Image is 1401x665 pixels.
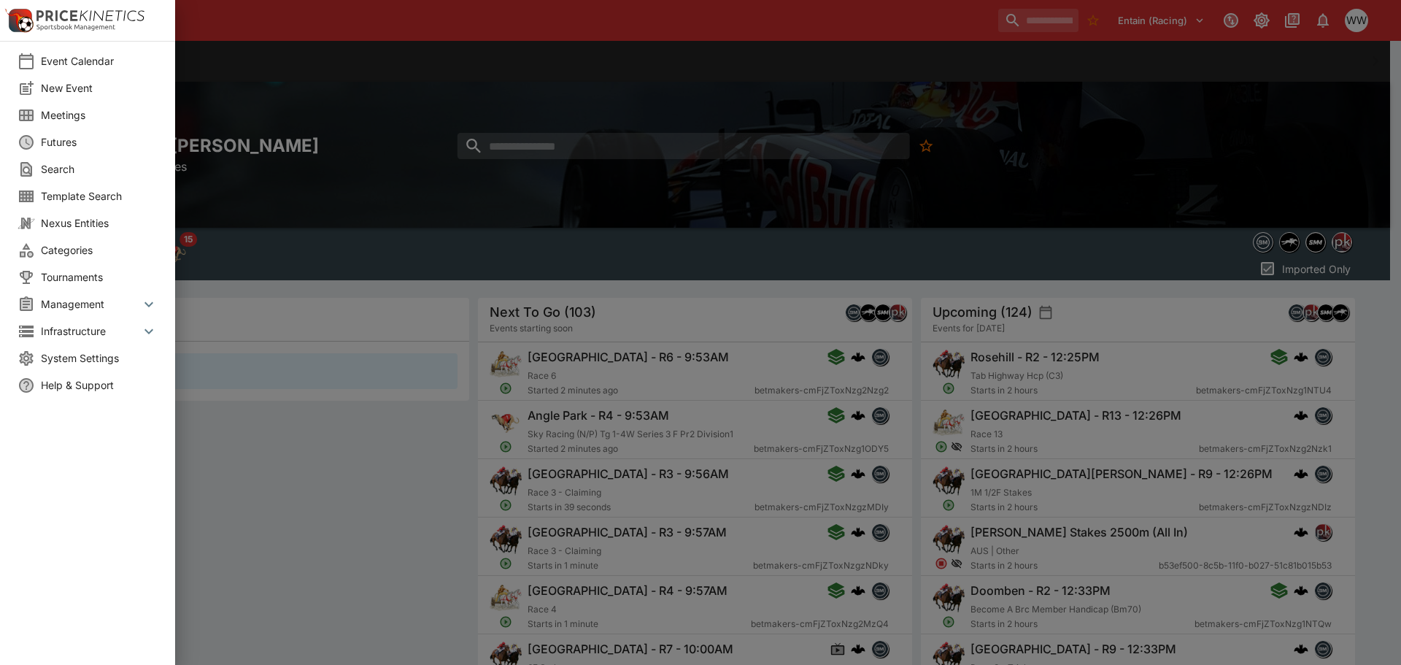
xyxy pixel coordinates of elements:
[41,377,158,393] span: Help & Support
[41,53,158,69] span: Event Calendar
[36,10,144,21] img: PriceKinetics
[41,134,158,150] span: Futures
[41,161,158,177] span: Search
[41,215,158,231] span: Nexus Entities
[36,24,115,31] img: Sportsbook Management
[4,6,34,35] img: PriceKinetics Logo
[41,323,140,339] span: Infrastructure
[41,269,158,285] span: Tournaments
[41,188,158,204] span: Template Search
[41,296,140,312] span: Management
[41,80,158,96] span: New Event
[41,107,158,123] span: Meetings
[41,242,158,258] span: Categories
[41,350,158,366] span: System Settings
